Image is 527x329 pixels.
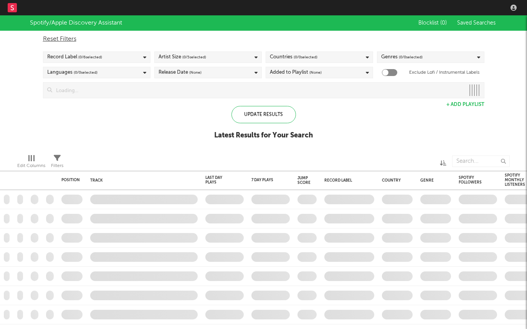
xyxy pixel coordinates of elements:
span: ( 0 / 0 selected) [74,68,97,77]
div: Last Day Plays [205,175,232,185]
div: Edit Columns [17,152,45,174]
button: Saved Searches [455,20,497,26]
div: Track [90,178,194,183]
div: Countries [270,53,317,62]
div: Spotify/Apple Discovery Assistant [30,18,122,28]
input: Search... [452,155,510,167]
div: Genre [420,178,447,183]
span: (None) [309,68,322,77]
div: Filters [51,152,63,174]
span: (None) [189,68,202,77]
div: Update Results [231,106,296,123]
div: Latest Results for Your Search [214,131,313,140]
span: ( 0 ) [440,20,447,26]
div: Filters [51,161,63,170]
div: Release Date [159,68,202,77]
div: Reset Filters [43,35,484,44]
div: Languages [47,68,97,77]
div: Genres [381,53,423,62]
span: Saved Searches [457,20,497,26]
div: 7 Day Plays [251,178,278,182]
span: Blocklist [418,20,447,26]
span: ( 0 / 6 selected) [78,53,102,62]
span: ( 0 / 0 selected) [294,53,317,62]
div: Record Label [324,178,370,183]
div: Jump Score [297,176,311,185]
div: Position [61,178,80,182]
div: Record Label [47,53,102,62]
div: Added to Playlist [270,68,322,77]
span: ( 0 / 0 selected) [399,53,423,62]
div: Artist Size [159,53,206,62]
button: + Add Playlist [446,102,484,107]
div: Edit Columns [17,161,45,170]
div: Spotify Monthly Listeners [505,173,525,187]
input: Loading... [52,83,465,98]
div: Country [382,178,409,183]
span: ( 0 / 5 selected) [182,53,206,62]
div: Spotify Followers [459,175,486,185]
label: Exclude Lofi / Instrumental Labels [409,68,479,77]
